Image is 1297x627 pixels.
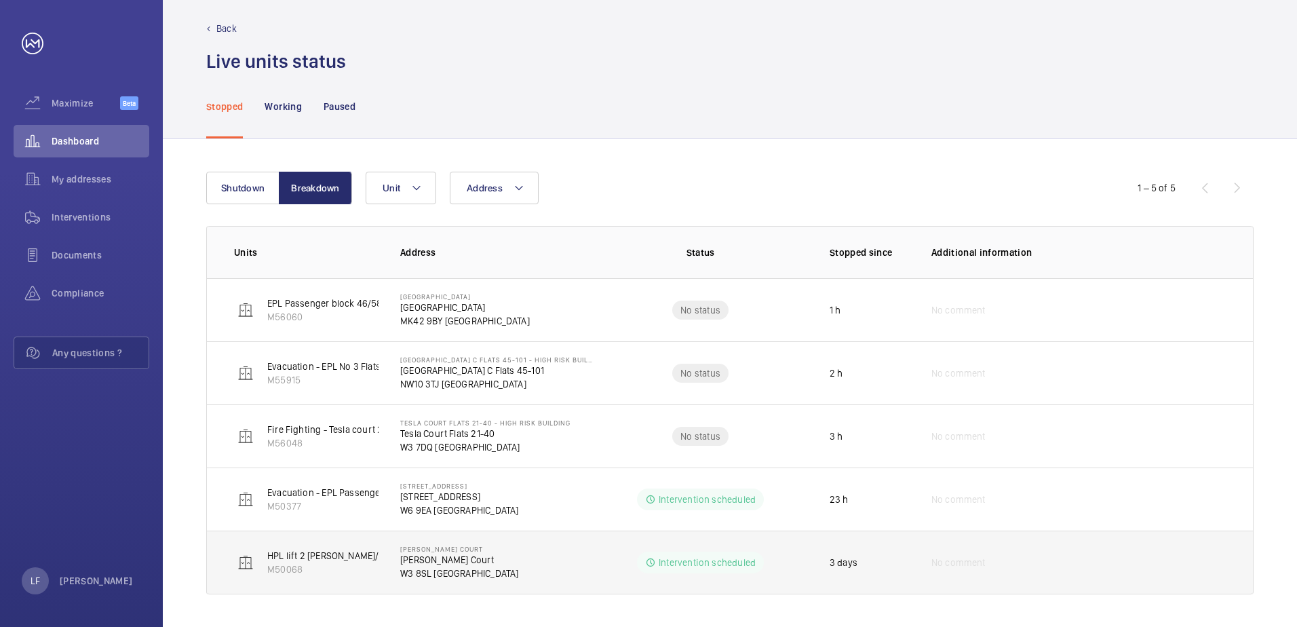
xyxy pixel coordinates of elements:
span: No comment [931,303,986,317]
span: Beta [120,96,138,110]
span: No comment [931,430,986,443]
p: 23 h [830,493,849,506]
span: Interventions [52,210,149,224]
p: Units [234,246,379,259]
p: HPL lift 2 [PERSON_NAME]/igb hydro [267,549,420,563]
p: W6 9EA [GEOGRAPHIC_DATA] [400,503,518,517]
p: Additional information [931,246,1226,259]
p: M55915 [267,373,426,387]
p: Intervention scheduled [659,493,756,506]
button: Unit [366,172,436,204]
p: Stopped [206,100,243,113]
span: No comment [931,366,986,380]
p: 3 h [830,430,843,443]
p: M50377 [267,499,420,513]
p: 1 h [830,303,841,317]
span: No comment [931,493,986,506]
p: [GEOGRAPHIC_DATA] C Flats 45-101 - High Risk Building [400,356,593,364]
p: M50068 [267,563,420,576]
p: Tesla Court Flats 21-40 - High Risk Building [400,419,570,427]
p: Evacuation - EPL Passenger Lift No 1 [267,486,420,499]
p: [PERSON_NAME] [60,574,133,588]
p: M56060 [267,310,383,324]
p: W3 7DQ [GEOGRAPHIC_DATA] [400,440,570,454]
p: Tesla Court Flats 21-40 [400,427,570,440]
button: Breakdown [279,172,352,204]
img: elevator.svg [237,491,254,508]
p: [STREET_ADDRESS] [400,482,518,490]
p: LF [31,574,40,588]
span: Documents [52,248,149,262]
img: elevator.svg [237,554,254,571]
p: Address [400,246,593,259]
p: Stopped since [830,246,910,259]
span: Any questions ? [52,346,149,360]
p: [PERSON_NAME] Court [400,553,518,567]
span: Maximize [52,96,120,110]
p: [STREET_ADDRESS] [400,490,518,503]
img: elevator.svg [237,365,254,381]
p: Working [265,100,301,113]
p: [GEOGRAPHIC_DATA] [400,292,530,301]
p: Status [602,246,798,259]
p: 2 h [830,366,843,380]
p: EPL Passenger block 46/58 [267,297,383,310]
p: Evacuation - EPL No 3 Flats 45-101 L/h [267,360,426,373]
p: [GEOGRAPHIC_DATA] C Flats 45-101 [400,364,593,377]
span: Dashboard [52,134,149,148]
p: W3 8SL [GEOGRAPHIC_DATA] [400,567,518,580]
span: No comment [931,556,986,569]
button: Shutdown [206,172,279,204]
p: Back [216,22,237,35]
p: Intervention scheduled [659,556,756,569]
span: Address [467,183,503,193]
img: elevator.svg [237,302,254,318]
span: Compliance [52,286,149,300]
p: Paused [324,100,355,113]
p: No status [680,430,720,443]
p: NW10 3TJ [GEOGRAPHIC_DATA] [400,377,593,391]
img: elevator.svg [237,428,254,444]
p: [PERSON_NAME] Court [400,545,518,553]
p: 3 days [830,556,857,569]
button: Address [450,172,539,204]
span: Unit [383,183,400,193]
p: MK42 9BY [GEOGRAPHIC_DATA] [400,314,530,328]
p: Fire Fighting - Tesla court 21-40 [267,423,401,436]
p: M56048 [267,436,401,450]
p: No status [680,366,720,380]
span: My addresses [52,172,149,186]
div: 1 – 5 of 5 [1138,181,1176,195]
h1: Live units status [206,49,346,74]
p: No status [680,303,720,317]
p: [GEOGRAPHIC_DATA] [400,301,530,314]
